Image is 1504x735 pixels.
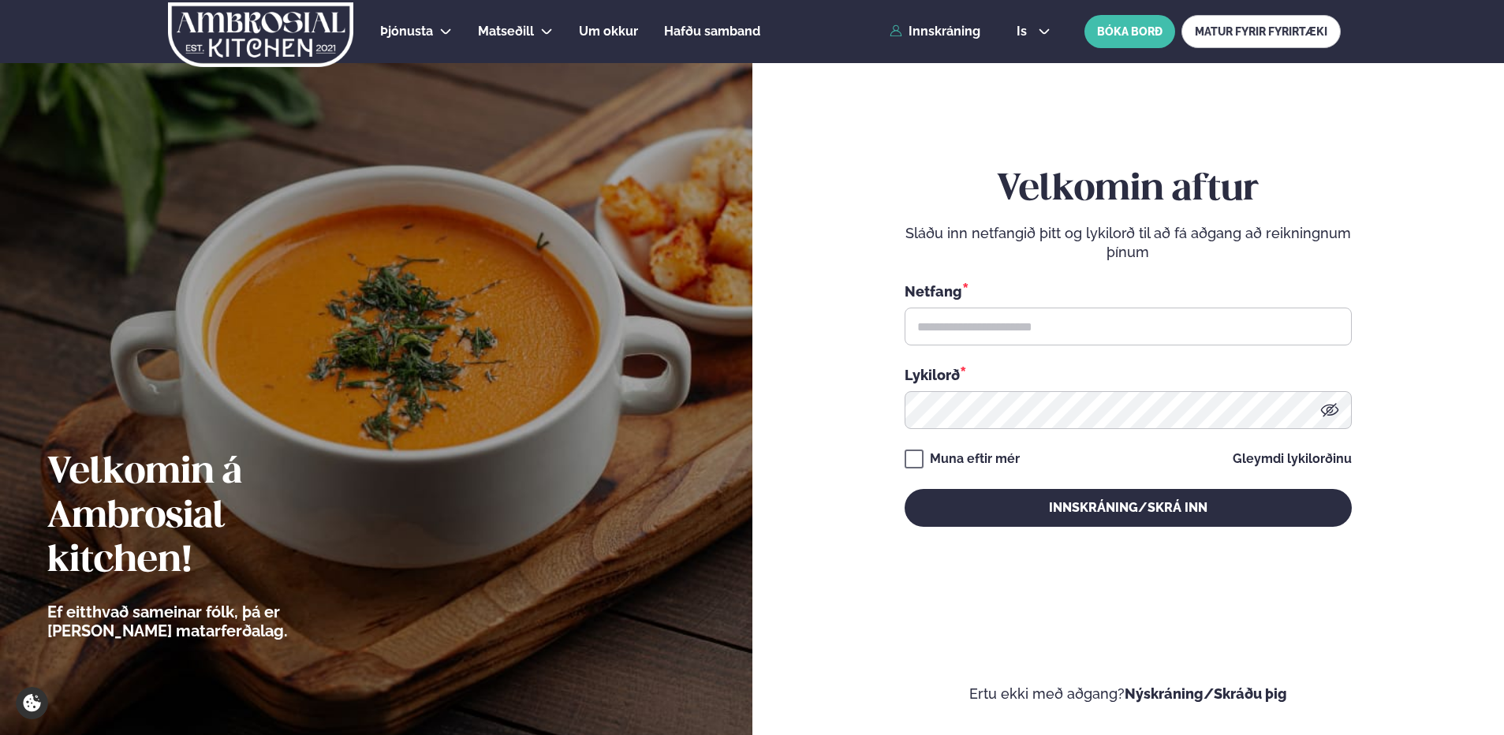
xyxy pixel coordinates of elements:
[664,22,760,41] a: Hafðu samband
[800,685,1457,703] p: Ertu ekki með aðgang?
[579,24,638,39] span: Um okkur
[905,224,1352,262] p: Sláðu inn netfangið þitt og lykilorð til að fá aðgang að reikningnum þínum
[664,24,760,39] span: Hafðu samband
[16,687,48,719] a: Cookie settings
[1233,453,1352,465] a: Gleymdi lykilorðinu
[1017,25,1032,38] span: is
[905,364,1352,385] div: Lykilorð
[579,22,638,41] a: Um okkur
[905,489,1352,527] button: Innskráning/Skrá inn
[905,168,1352,212] h2: Velkomin aftur
[1004,25,1063,38] button: is
[1125,685,1287,702] a: Nýskráning/Skráðu þig
[905,281,1352,301] div: Netfang
[890,24,980,39] a: Innskráning
[478,22,534,41] a: Matseðill
[380,22,433,41] a: Þjónusta
[47,603,375,640] p: Ef eitthvað sameinar fólk, þá er [PERSON_NAME] matarferðalag.
[166,2,355,67] img: logo
[47,451,375,584] h2: Velkomin á Ambrosial kitchen!
[478,24,534,39] span: Matseðill
[380,24,433,39] span: Þjónusta
[1181,15,1341,48] a: MATUR FYRIR FYRIRTÆKI
[1084,15,1175,48] button: BÓKA BORÐ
